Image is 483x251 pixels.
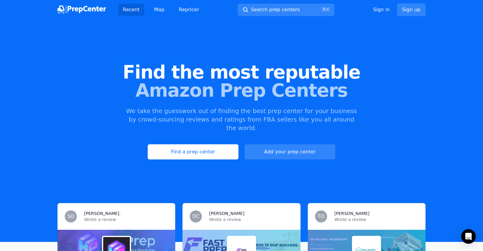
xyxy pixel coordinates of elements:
[118,4,144,16] a: Recent
[149,4,169,16] a: Map
[397,3,425,16] a: Sign up
[10,81,473,99] span: Amazon Prep Centers
[245,144,335,159] a: Add your prep center
[10,63,473,81] span: Find the most reputable
[67,214,74,219] span: SO
[322,7,327,12] kbd: ⌘
[192,214,200,219] span: DC
[373,6,390,13] a: Sign in
[334,210,370,216] h3: [PERSON_NAME]
[84,210,121,216] h3: [PERSON_NAME].
[209,216,293,223] p: Wrote a review
[327,7,330,12] kbd: K
[251,6,300,13] span: Search prep centers
[461,229,476,244] div: Open Intercom Messenger
[84,216,168,223] p: Wrote a review
[57,5,106,14] img: PrepCenter
[209,210,244,216] h3: [PERSON_NAME]
[238,4,334,16] button: Search prep centers⌘K
[125,107,358,132] p: We take the guesswork out of finding the best prep center for your business by crowd-sourcing rev...
[317,214,324,219] span: TO
[148,144,238,159] a: Find a prep center
[174,4,204,16] a: Repricer
[334,216,418,223] p: Wrote a review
